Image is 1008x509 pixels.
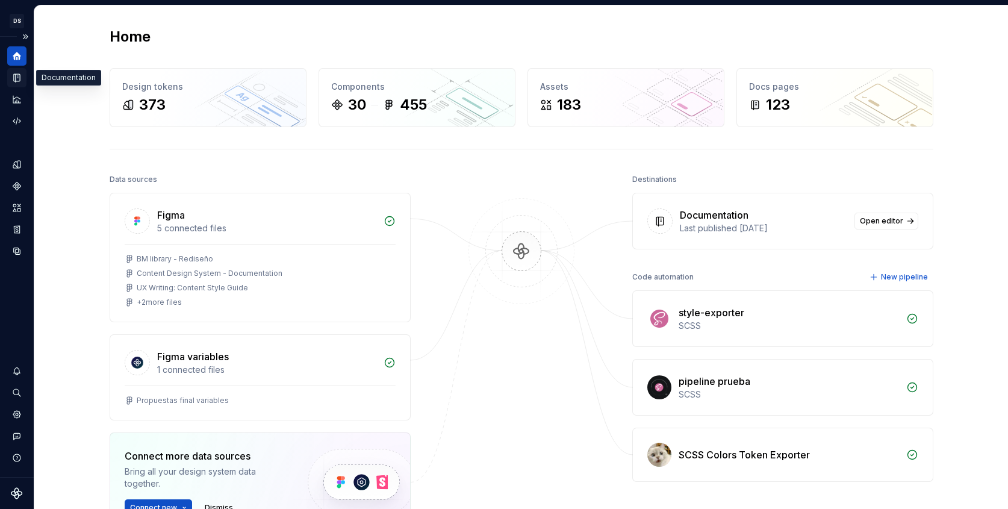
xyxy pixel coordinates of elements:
a: Open editor [854,213,918,230]
div: Docs pages [749,81,921,93]
a: Figma variables1 connected filesPropuestas final variables [110,334,411,420]
a: Storybook stories [7,220,26,239]
a: Analytics [7,90,26,109]
div: Design tokens [122,81,294,93]
div: + 2 more files [137,298,182,307]
span: Open editor [860,216,903,226]
div: Figma variables [157,349,229,364]
div: pipeline prueba [679,374,750,389]
a: Documentation [7,68,26,87]
div: style-exporter [679,305,744,320]
button: Expand sidebar [17,28,34,45]
div: Figma [157,208,185,222]
button: Notifications [7,361,26,381]
div: Code automation [632,269,694,286]
div: 183 [557,95,581,114]
div: DS [10,14,24,28]
div: 455 [400,95,427,114]
a: Design tokens373 [110,68,306,127]
div: 1 connected files [157,364,376,376]
div: Assets [540,81,712,93]
a: Assets183 [527,68,724,127]
a: Assets [7,198,26,217]
button: New pipeline [866,269,933,286]
div: Destinations [632,171,677,188]
div: 373 [139,95,166,114]
div: SCSS [679,389,899,401]
a: Design tokens [7,155,26,174]
button: DS [2,8,31,34]
div: Documentation [36,70,101,86]
a: Components30455 [319,68,515,127]
div: 30 [348,95,366,114]
div: BM library - Rediseño [137,254,213,264]
div: Propuestas final variables [137,396,229,405]
div: SCSS [679,320,899,332]
button: Search ⌘K [7,383,26,402]
div: Bring all your design system data together. [125,466,287,490]
div: UX Writing: Content Style Guide [137,283,248,293]
span: New pipeline [881,272,928,282]
button: Contact support [7,426,26,446]
a: Components [7,176,26,196]
a: Settings [7,405,26,424]
h2: Home [110,27,151,46]
div: Documentation [680,208,748,222]
a: Home [7,46,26,66]
svg: Supernova Logo [11,487,23,499]
div: 5 connected files [157,222,376,234]
a: Data sources [7,242,26,261]
div: Last published [DATE] [680,222,847,234]
div: Components [331,81,503,93]
a: Code automation [7,111,26,131]
div: Data sources [110,171,157,188]
div: 123 [766,95,790,114]
div: SCSS Colors Token Exporter [679,448,810,462]
div: Content Design System - Documentation [137,269,282,278]
a: Docs pages123 [736,68,933,127]
div: Connect more data sources [125,449,287,463]
a: Figma5 connected filesBM library - RediseñoContent Design System - DocumentationUX Writing: Conte... [110,193,411,322]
